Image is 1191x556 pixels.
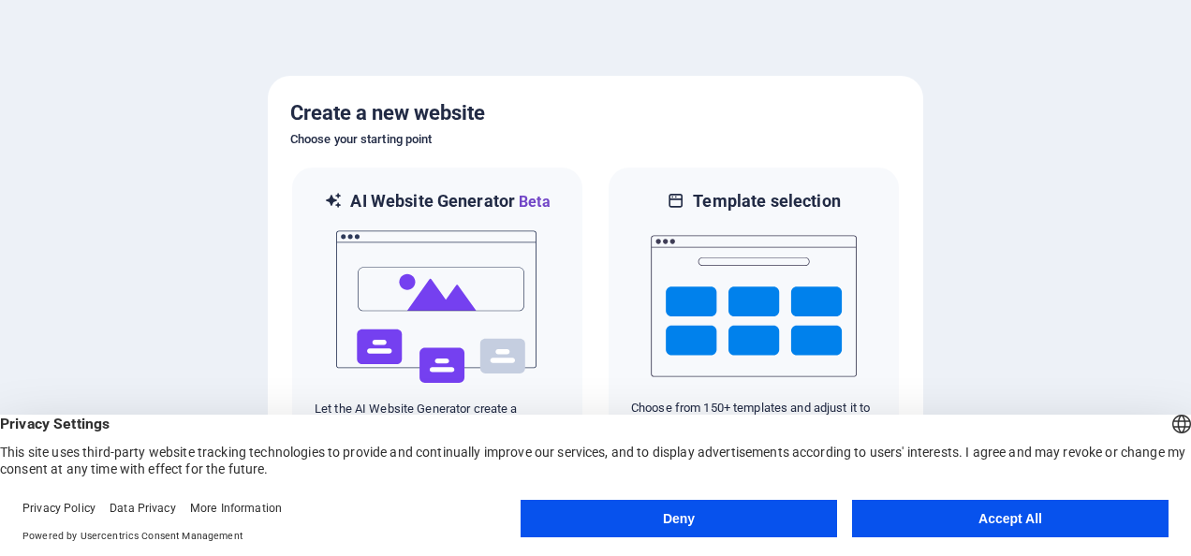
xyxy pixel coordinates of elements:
h6: AI Website Generator [350,190,550,213]
div: Template selectionChoose from 150+ templates and adjust it to you needs. [607,166,901,459]
span: Beta [515,193,551,211]
img: ai [334,213,540,401]
h6: Template selection [693,190,840,212]
h6: Choose your starting point [290,128,901,151]
p: Choose from 150+ templates and adjust it to you needs. [631,400,876,433]
div: AI Website GeneratorBetaaiLet the AI Website Generator create a website based on your input. [290,166,584,459]
p: Let the AI Website Generator create a website based on your input. [315,401,560,434]
h5: Create a new website [290,98,901,128]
